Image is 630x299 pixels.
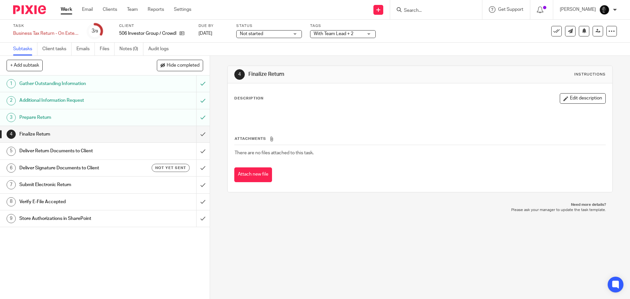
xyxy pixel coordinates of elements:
[61,6,72,13] a: Work
[103,6,117,13] a: Clients
[7,79,16,88] div: 1
[560,93,606,104] button: Edit description
[19,180,133,190] h1: Submit Electronic Return
[248,71,434,78] h1: Finalize Return
[199,31,212,36] span: [DATE]
[498,7,523,12] span: Get Support
[155,165,186,171] span: Not yet sent
[13,43,37,55] a: Subtasks
[599,5,610,15] img: Chris.jpg
[7,197,16,206] div: 8
[7,113,16,122] div: 3
[100,43,115,55] a: Files
[76,43,95,55] a: Emails
[235,137,266,140] span: Attachments
[94,30,98,33] small: /9
[19,197,133,207] h1: Verify E-File Accepted
[174,6,191,13] a: Settings
[7,96,16,105] div: 2
[314,32,353,36] span: With Team Lead + 2
[157,60,203,71] button: Hide completed
[236,23,302,29] label: Status
[148,43,174,55] a: Audit logs
[7,60,43,71] button: + Add subtask
[19,146,133,156] h1: Deliver Return Documents to Client
[19,96,133,105] h1: Additional Information Request
[119,43,143,55] a: Notes (0)
[119,30,176,37] p: 506 Investor Group / CrowdDD
[82,6,93,13] a: Email
[92,27,98,35] div: 3
[19,79,133,89] h1: Gather Outstanding Information
[234,69,245,80] div: 4
[234,202,606,207] p: Need more details?
[234,207,606,213] p: Please ask your manager to update the task template.
[13,5,46,14] img: Pixie
[310,23,376,29] label: Tags
[234,96,263,101] p: Description
[234,167,272,182] button: Attach new file
[13,23,79,29] label: Task
[235,151,314,155] span: There are no files attached to this task.
[13,30,79,37] div: Business Tax Return - On Extension - KKR
[19,163,133,173] h1: Deliver Signature Documents to Client
[240,32,263,36] span: Not started
[19,113,133,122] h1: Prepare Return
[574,72,606,77] div: Instructions
[7,163,16,173] div: 6
[7,130,16,139] div: 4
[119,23,190,29] label: Client
[199,23,228,29] label: Due by
[19,214,133,224] h1: Store Authorizations in SharePoint
[403,8,462,14] input: Search
[19,129,133,139] h1: Finalize Return
[560,6,596,13] p: [PERSON_NAME]
[42,43,72,55] a: Client tasks
[7,180,16,189] div: 7
[7,214,16,223] div: 9
[7,147,16,156] div: 5
[167,63,199,68] span: Hide completed
[148,6,164,13] a: Reports
[127,6,138,13] a: Team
